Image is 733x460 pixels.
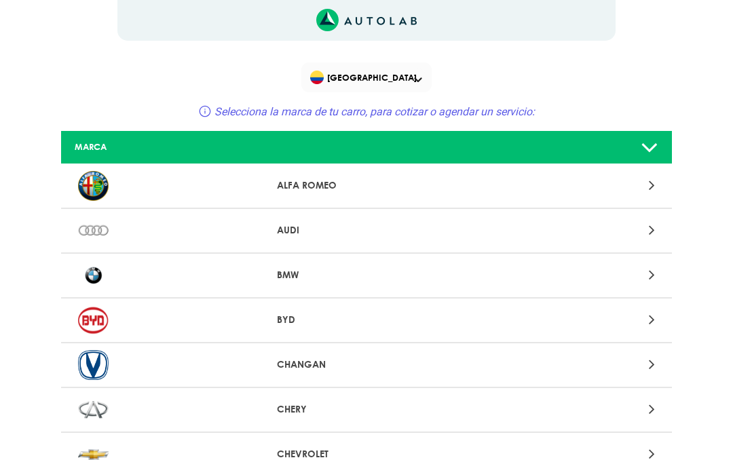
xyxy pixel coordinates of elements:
[78,350,109,380] img: CHANGAN
[316,13,417,26] a: Link al sitio de autolab
[277,313,455,327] p: BYD
[277,178,455,193] p: ALFA ROMEO
[78,305,109,335] img: BYD
[277,358,455,372] p: CHANGAN
[78,395,109,425] img: CHERY
[277,268,455,282] p: BMW
[78,261,109,290] img: BMW
[214,105,535,118] span: Selecciona la marca de tu carro, para cotizar o agendar un servicio:
[277,402,455,417] p: CHERY
[277,223,455,237] p: AUDI
[78,216,109,246] img: AUDI
[301,62,432,92] div: Flag of COLOMBIA[GEOGRAPHIC_DATA]
[61,131,672,164] a: MARCA
[310,71,324,84] img: Flag of COLOMBIA
[310,68,426,87] span: [GEOGRAPHIC_DATA]
[64,140,266,153] div: MARCA
[78,171,109,201] img: ALFA ROMEO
